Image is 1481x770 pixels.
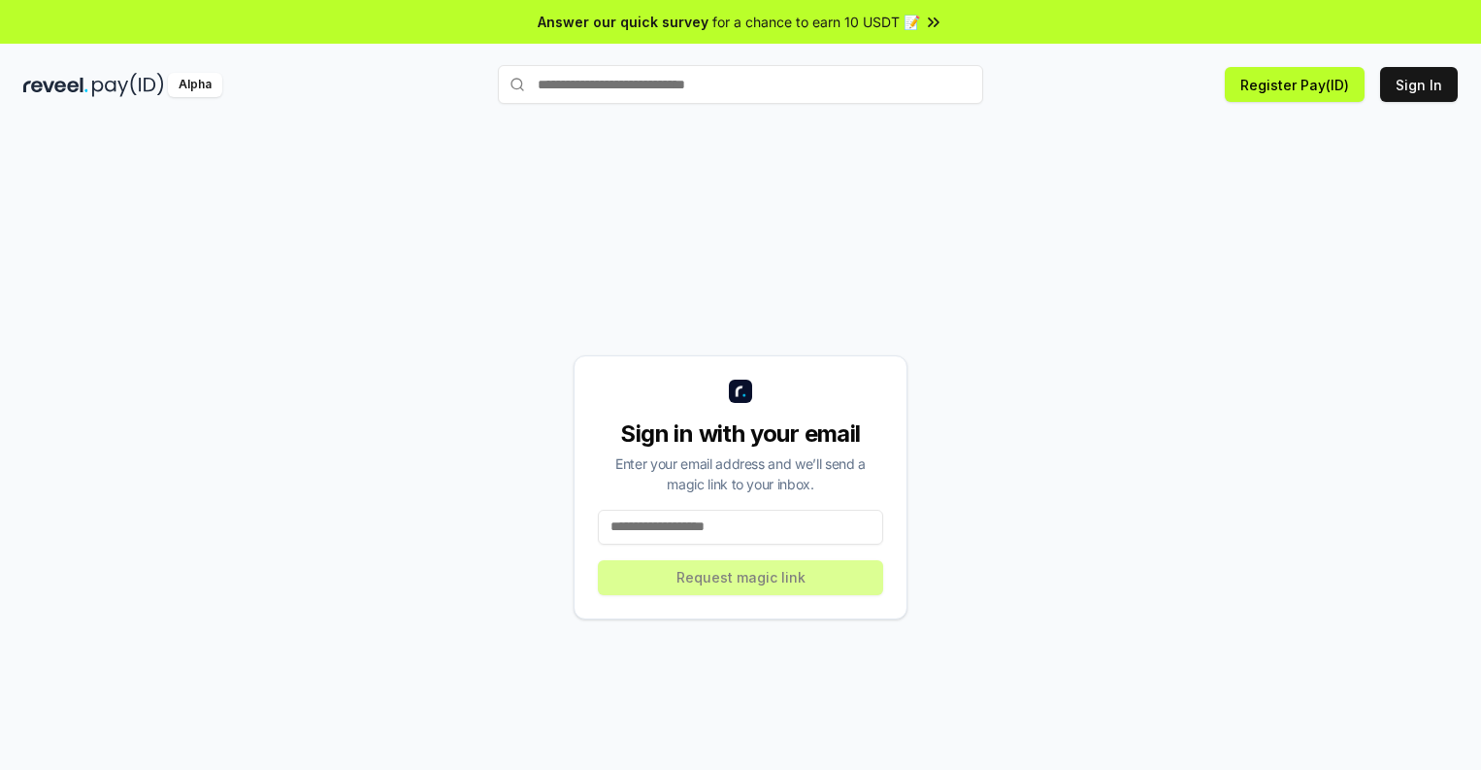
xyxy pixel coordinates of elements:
div: Enter your email address and we’ll send a magic link to your inbox. [598,453,883,494]
span: Answer our quick survey [538,12,708,32]
div: Sign in with your email [598,418,883,450]
img: logo_small [729,380,752,403]
img: pay_id [92,73,164,97]
span: for a chance to earn 10 USDT 📝 [712,12,920,32]
img: reveel_dark [23,73,88,97]
div: Alpha [168,73,222,97]
button: Sign In [1380,67,1458,102]
button: Register Pay(ID) [1225,67,1365,102]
